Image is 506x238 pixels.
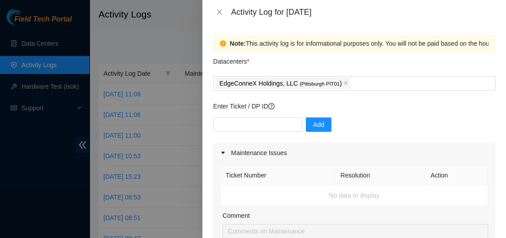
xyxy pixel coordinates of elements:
button: Close [213,8,226,17]
span: ( Pittsburgh PIT01 [300,81,340,87]
span: caret-right [220,150,226,156]
p: Enter Ticket / DP ID [213,101,495,111]
td: No data to display [221,186,488,206]
span: exclamation-circle [220,40,226,47]
button: Add [306,117,331,132]
span: question-circle [268,103,274,109]
span: Add [313,120,324,130]
th: Ticket Number [221,165,335,186]
div: Maintenance Issues [213,143,495,163]
span: close [216,9,223,16]
p: Datacenters [213,52,249,66]
p: EdgeConneX Holdings, LLC ) [219,78,342,89]
th: Action [425,165,488,186]
th: Resolution [335,165,425,186]
span: close [343,81,348,86]
strong: Note: [230,39,246,48]
div: Activity Log for [DATE] [231,7,495,17]
label: Comment [223,211,250,221]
